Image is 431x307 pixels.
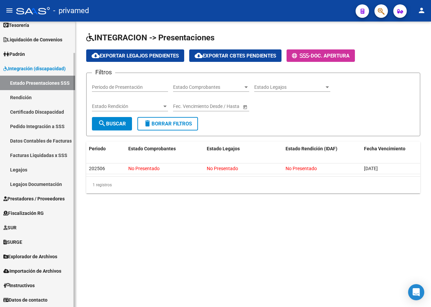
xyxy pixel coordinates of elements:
div: 1 registros [86,177,420,193]
span: Importación de Archivos [3,267,61,275]
span: Integración (discapacidad) [3,65,66,72]
mat-icon: cloud_download [195,51,203,60]
span: 202506 [89,166,105,171]
datatable-header-cell: Fecha Vencimiento [361,142,420,156]
span: Estado Legajos [207,146,240,151]
span: Prestadores / Proveedores [3,195,65,202]
span: Exportar Cbtes Pendientes [195,53,276,59]
span: Padrón [3,50,25,58]
mat-icon: cloud_download [92,51,100,60]
datatable-header-cell: Estado Legajos [204,142,283,156]
span: Estado Legajos [254,84,324,90]
span: No Presentado [128,166,160,171]
span: Estado Comprobantes [128,146,176,151]
span: [DATE] [364,166,378,171]
mat-icon: person [418,6,426,14]
span: SUR [3,224,16,231]
span: Periodo [89,146,106,151]
mat-icon: menu [5,6,13,14]
span: Borrar Filtros [143,121,192,127]
span: Estado Comprobantes [173,84,243,90]
datatable-header-cell: Estado Rendición (IDAF) [283,142,361,156]
mat-icon: delete [143,119,152,127]
span: Buscar [98,121,126,127]
span: Datos de contacto [3,296,47,304]
span: - [292,53,311,59]
span: Tesorería [3,22,29,29]
datatable-header-cell: Periodo [86,142,126,156]
span: Doc. Apertura [311,53,350,59]
mat-icon: search [98,119,106,127]
button: Exportar Cbtes Pendientes [189,49,281,62]
span: - privamed [53,3,89,18]
span: Estado Rendición [92,104,162,109]
span: INTEGRACION -> Presentaciones [86,33,214,42]
button: Open calendar [241,103,248,110]
span: Fiscalización RG [3,209,44,217]
h3: Filtros [92,68,115,77]
span: Exportar Legajos Pendientes [92,53,179,59]
span: SURGE [3,238,22,246]
input: End date [200,104,233,109]
div: Open Intercom Messenger [408,284,424,300]
span: Fecha Vencimiento [364,146,405,151]
button: Borrar Filtros [137,117,198,130]
span: No Presentado [286,166,317,171]
button: Exportar Legajos Pendientes [86,49,184,62]
span: No Presentado [207,166,238,171]
span: Instructivos [3,282,35,289]
input: Start date [173,104,194,109]
datatable-header-cell: Estado Comprobantes [126,142,204,156]
button: -Doc. Apertura [287,49,355,62]
span: Liquidación de Convenios [3,36,62,43]
button: Buscar [92,117,132,130]
span: Explorador de Archivos [3,253,57,260]
span: Estado Rendición (IDAF) [286,146,337,151]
